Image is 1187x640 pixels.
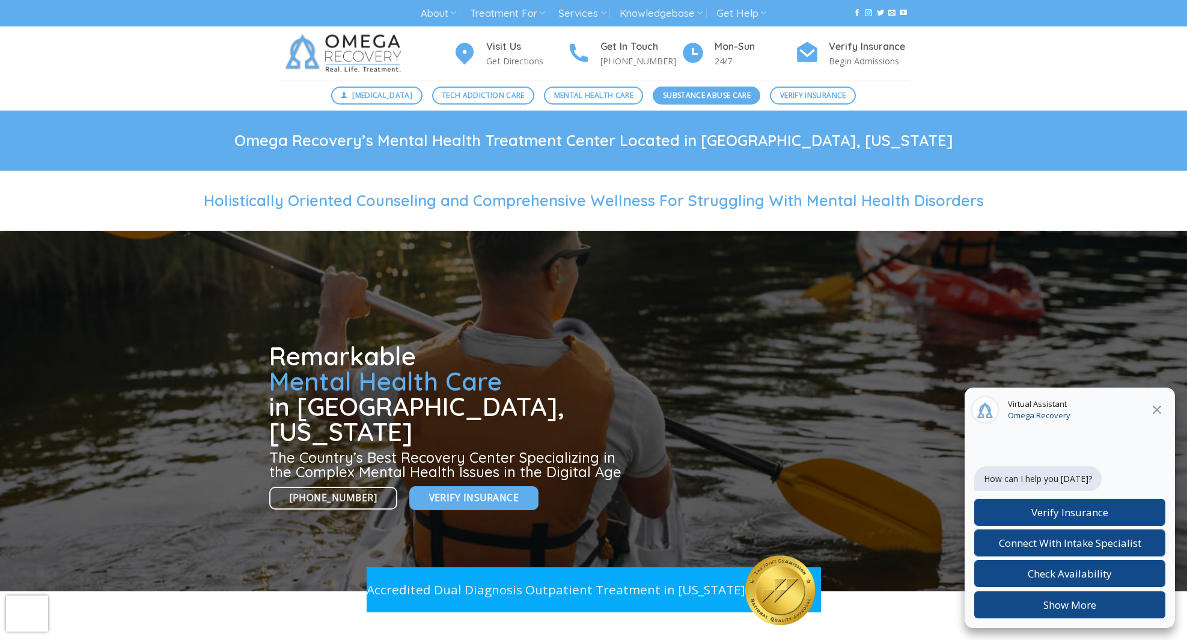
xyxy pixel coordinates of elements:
a: Verify Insurance [409,486,539,510]
span: Substance Abuse Care [663,90,751,101]
h3: The Country’s Best Recovery Center Specializing in the Complex Mental Health Issues in the Digita... [269,450,626,479]
h4: Visit Us [486,39,567,55]
a: Follow on YouTube [900,9,907,17]
img: Omega Recovery [278,26,413,81]
a: Get In Touch [PHONE_NUMBER] [567,39,681,69]
a: Get Help [716,2,766,25]
p: Begin Admissions [829,54,909,68]
a: [MEDICAL_DATA] [331,87,423,105]
span: Tech Addiction Care [442,90,525,101]
span: [PHONE_NUMBER] [290,490,377,505]
a: Substance Abuse Care [653,87,760,105]
a: Follow on Instagram [865,9,872,17]
a: Send us an email [888,9,896,17]
a: Visit Us Get Directions [453,39,567,69]
a: About [421,2,456,25]
p: Accredited Dual Diagnosis Outpatient Treatment in [US_STATE] [367,580,745,600]
a: Treatment For [470,2,545,25]
a: Knowledgebase [620,2,703,25]
a: Services [558,2,606,25]
span: Holistically Oriented Counseling and Comprehensive Wellness For Struggling With Mental Health Dis... [204,191,984,210]
p: Get Directions [486,54,567,68]
a: Tech Addiction Care [432,87,535,105]
a: Verify Insurance [770,87,856,105]
h4: Mon-Sun [715,39,795,55]
iframe: reCAPTCHA [6,596,48,632]
h1: Remarkable in [GEOGRAPHIC_DATA], [US_STATE] [269,344,626,445]
a: Follow on Twitter [877,9,884,17]
p: [PHONE_NUMBER] [600,54,681,68]
a: Follow on Facebook [853,9,861,17]
span: Verify Insurance [429,490,519,505]
span: [MEDICAL_DATA] [352,90,412,101]
h4: Get In Touch [600,39,681,55]
h4: Verify Insurance [829,39,909,55]
span: Verify Insurance [780,90,846,101]
span: Mental Health Care [269,365,502,397]
span: Mental Health Care [554,90,633,101]
a: [PHONE_NUMBER] [269,487,398,510]
a: Mental Health Care [544,87,643,105]
p: 24/7 [715,54,795,68]
a: Verify Insurance Begin Admissions [795,39,909,69]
